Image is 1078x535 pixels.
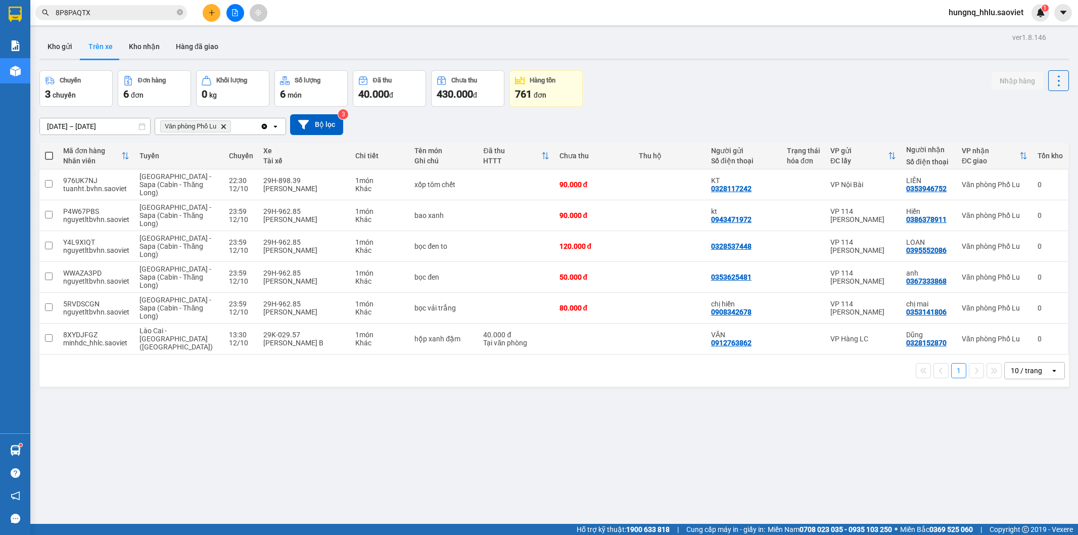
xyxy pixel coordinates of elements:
div: [PERSON_NAME] [263,277,345,285]
div: VĂN [711,331,777,339]
div: Tồn kho [1038,152,1063,160]
div: Xe [263,147,345,155]
div: 90.000 đ [559,181,629,189]
span: question-circle [11,468,20,478]
div: ĐC lấy [830,157,888,165]
div: Người gửi [711,147,777,155]
span: ⚪️ [895,527,898,531]
div: hộp xanh đậm [414,335,473,343]
div: [PERSON_NAME] [263,246,345,254]
div: VP Nội Bài [830,181,896,189]
div: 0 [1038,273,1063,281]
span: 40.000 [358,88,389,100]
div: Tại văn phòng [483,339,549,347]
button: 1 [951,363,966,378]
th: Toggle SortBy [825,143,901,169]
div: 0353141806 [906,308,947,316]
th: Toggle SortBy [58,143,134,169]
div: 0912763862 [711,339,752,347]
div: 1 món [355,238,404,246]
div: nguyetltbvhn.saoviet [63,277,129,285]
button: aim [250,4,267,22]
div: HTTT [483,157,541,165]
span: Miền Bắc [900,524,973,535]
div: Đã thu [483,147,541,155]
svg: open [1050,367,1058,375]
div: Người nhận [906,146,952,154]
button: Hàng tồn761đơn [509,70,583,107]
div: Số điện thoại [906,158,952,166]
svg: open [271,122,279,130]
div: LIÊN [906,176,952,185]
div: 12/10 [229,246,253,254]
div: 12/10 [229,215,253,224]
button: Khối lượng0kg [196,70,269,107]
div: chị hiền [711,300,777,308]
span: copyright [1022,526,1029,533]
button: Kho nhận [121,34,168,59]
div: VP 114 [PERSON_NAME] [830,300,896,316]
span: [GEOGRAPHIC_DATA] - Sapa (Cabin - Thăng Long) [139,234,211,258]
div: chị mai [906,300,952,308]
span: Cung cấp máy in - giấy in: [686,524,765,535]
button: file-add [226,4,244,22]
input: Selected Văn phòng Phố Lu. [233,121,234,131]
div: 0328117242 [711,185,752,193]
span: [GEOGRAPHIC_DATA] - Sapa (Cabin - Thăng Long) [139,265,211,289]
button: Đơn hàng6đơn [118,70,191,107]
div: Chưa thu [559,152,629,160]
div: 0353946752 [906,185,947,193]
button: caret-down [1054,4,1072,22]
span: Lào Cai - [GEOGRAPHIC_DATA] ([GEOGRAPHIC_DATA]) [139,327,213,351]
span: chuyến [53,91,76,99]
button: plus [203,4,220,22]
span: | [677,524,679,535]
div: Nhân viên [63,157,121,165]
div: [PERSON_NAME] B [263,339,345,347]
div: ĐC giao [962,157,1019,165]
span: Văn phòng Phố Lu, close by backspace [160,120,231,132]
div: 29H-962.85 [263,269,345,277]
button: Số lượng6món [274,70,348,107]
div: 0 [1038,211,1063,219]
div: 23:59 [229,238,253,246]
div: 12/10 [229,308,253,316]
div: Khác [355,339,404,347]
div: Văn phòng Phố Lu [962,242,1027,250]
div: VP Hàng LC [830,335,896,343]
button: Bộ lọc [290,114,343,135]
div: 0908342678 [711,308,752,316]
div: Khác [355,277,404,285]
div: tuanht.bvhn.saoviet [63,185,129,193]
span: kg [209,91,217,99]
div: [PERSON_NAME] [263,185,345,193]
svg: Delete [220,123,226,129]
button: Chuyến3chuyến [39,70,113,107]
div: bọc đen [414,273,473,281]
div: bọc vải trắng [414,304,473,312]
div: [PERSON_NAME] [263,215,345,224]
span: món [288,91,302,99]
span: [GEOGRAPHIC_DATA] - Sapa (Cabin - Thăng Long) [139,172,211,197]
div: [PERSON_NAME] [263,308,345,316]
button: Trên xe [80,34,121,59]
sup: 1 [19,443,22,447]
div: Dũng [906,331,952,339]
div: 12/10 [229,185,253,193]
button: Nhập hàng [992,72,1043,90]
img: solution-icon [10,40,21,51]
div: nguyetltbvhn.saoviet [63,215,129,224]
span: plus [208,9,215,16]
div: 29H-962.85 [263,238,345,246]
span: caret-down [1059,8,1068,17]
span: 0 [202,88,207,100]
div: ver 1.8.146 [1012,32,1046,43]
div: 0 [1038,242,1063,250]
span: message [11,514,20,523]
span: close-circle [177,8,183,18]
span: 6 [123,88,129,100]
div: 22:30 [229,176,253,185]
div: Khác [355,308,404,316]
div: Y4L9XIQT [63,238,129,246]
div: P4W67PBS [63,207,129,215]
